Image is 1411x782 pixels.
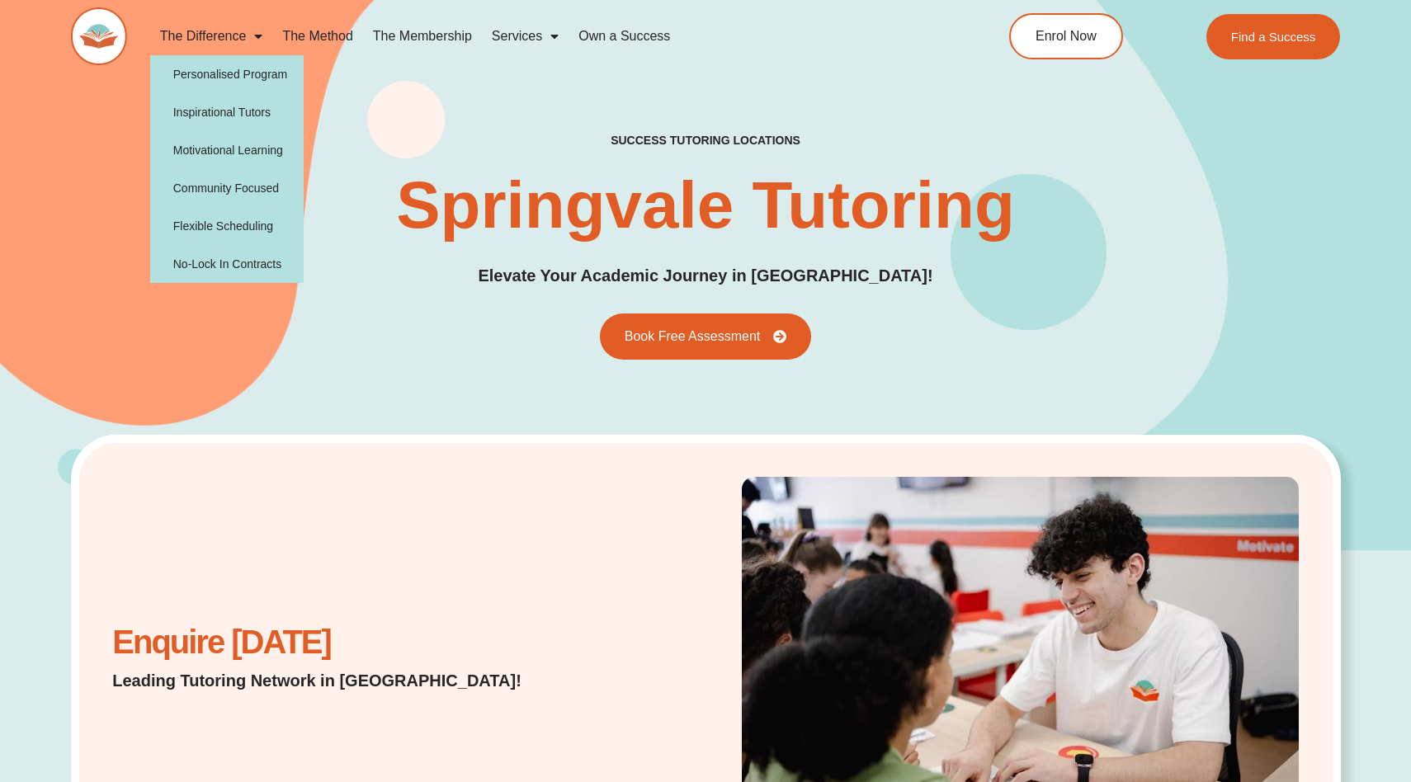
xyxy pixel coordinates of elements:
[625,330,761,343] span: Book Free Assessment
[150,131,304,169] a: Motivational Learning
[1206,14,1341,59] a: Find a Success
[478,263,932,289] p: Elevate Your Academic Journey in [GEOGRAPHIC_DATA]!
[396,172,1015,238] h1: Springvale Tutoring
[150,93,304,131] a: Inspirational Tutors
[150,17,273,55] a: The Difference
[272,17,362,55] a: The Method
[150,245,304,283] a: No-Lock In Contracts
[150,55,304,283] ul: The Difference
[363,17,482,55] a: The Membership
[1231,31,1316,43] span: Find a Success
[600,313,812,360] a: Book Free Assessment
[482,17,569,55] a: Services
[150,17,937,55] nav: Menu
[569,17,680,55] a: Own a Success
[1128,596,1411,782] iframe: Chat Widget
[112,669,544,692] p: Leading Tutoring Network in [GEOGRAPHIC_DATA]!
[112,632,544,652] h2: Enquire [DATE]
[1036,30,1097,43] span: Enrol Now
[150,169,304,207] a: Community Focused
[1009,13,1123,59] a: Enrol Now
[150,207,304,245] a: Flexible Scheduling
[150,55,304,93] a: Personalised Program
[611,133,800,148] h2: success tutoring locations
